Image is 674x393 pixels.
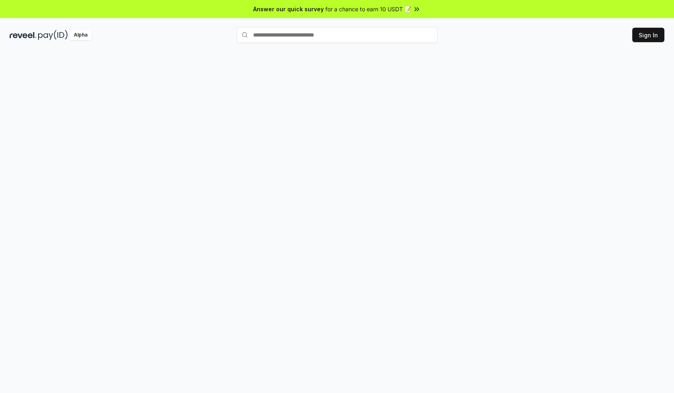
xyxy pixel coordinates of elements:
[253,5,324,13] span: Answer our quick survey
[69,30,92,40] div: Alpha
[632,28,664,42] button: Sign In
[10,30,37,40] img: reveel_dark
[325,5,411,13] span: for a chance to earn 10 USDT 📝
[38,30,68,40] img: pay_id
